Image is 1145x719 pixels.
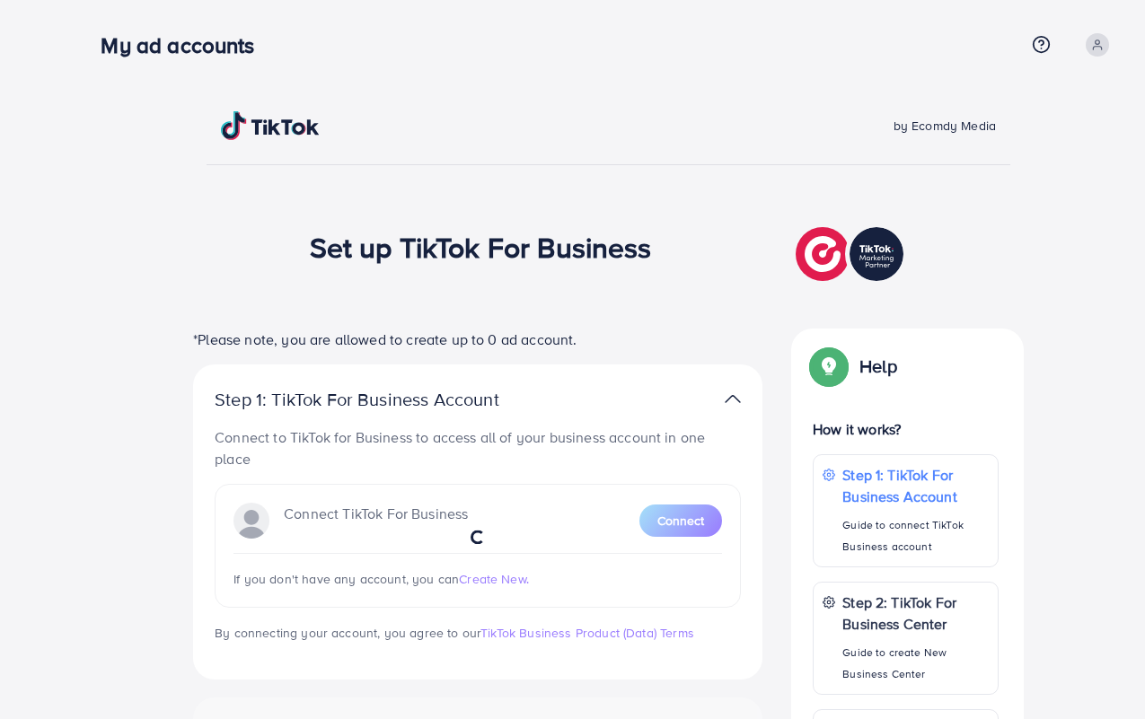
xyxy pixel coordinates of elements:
[310,230,652,264] h1: Set up TikTok For Business
[842,592,989,635] p: Step 2: TikTok For Business Center
[725,386,741,412] img: TikTok partner
[215,389,556,410] p: Step 1: TikTok For Business Account
[796,223,908,285] img: TikTok partner
[842,514,989,557] p: Guide to connect TikTok Business account
[813,350,845,382] img: Popup guide
[894,117,996,135] span: by Ecomdy Media
[859,355,897,377] p: Help
[842,464,989,507] p: Step 1: TikTok For Business Account
[842,642,989,685] p: Guide to create New Business Center
[193,329,762,350] p: *Please note, you are allowed to create up to 0 ad account.
[221,111,320,140] img: TikTok
[813,418,999,440] p: How it works?
[101,32,269,58] h3: My ad accounts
